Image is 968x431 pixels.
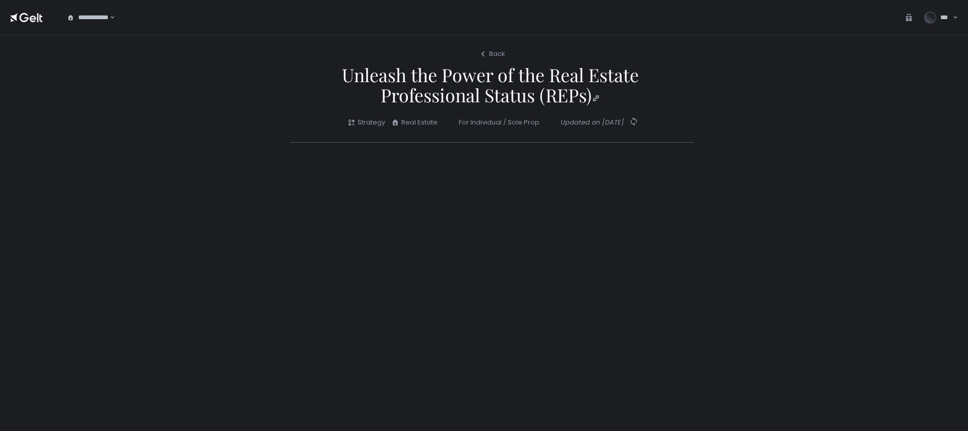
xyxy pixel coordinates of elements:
div: Search for option [60,7,115,28]
input: Search for option [108,13,109,23]
span: For Individual / Sole Prop [459,118,539,127]
span: Strategy [345,118,387,127]
div: Back [479,49,505,58]
div: Updated on [DATE] [561,117,624,128]
button: Back [482,49,502,58]
span: Unleash the Power of the Real Estate Professional Status (REPs) [290,65,690,105]
span: Real Estate [389,118,440,127]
